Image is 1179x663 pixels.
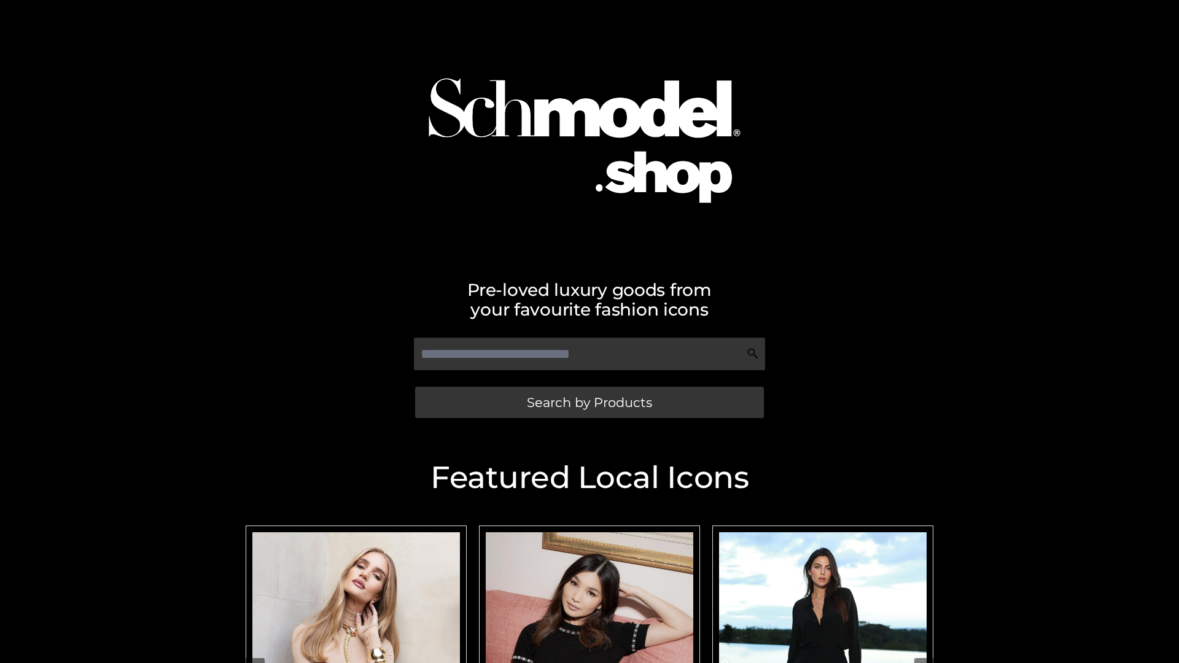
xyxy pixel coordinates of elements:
a: Search by Products [415,387,764,418]
img: Search Icon [747,347,759,360]
h2: Pre-loved luxury goods from your favourite fashion icons [239,280,940,319]
span: Search by Products [527,396,652,409]
h2: Featured Local Icons​ [239,462,940,493]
